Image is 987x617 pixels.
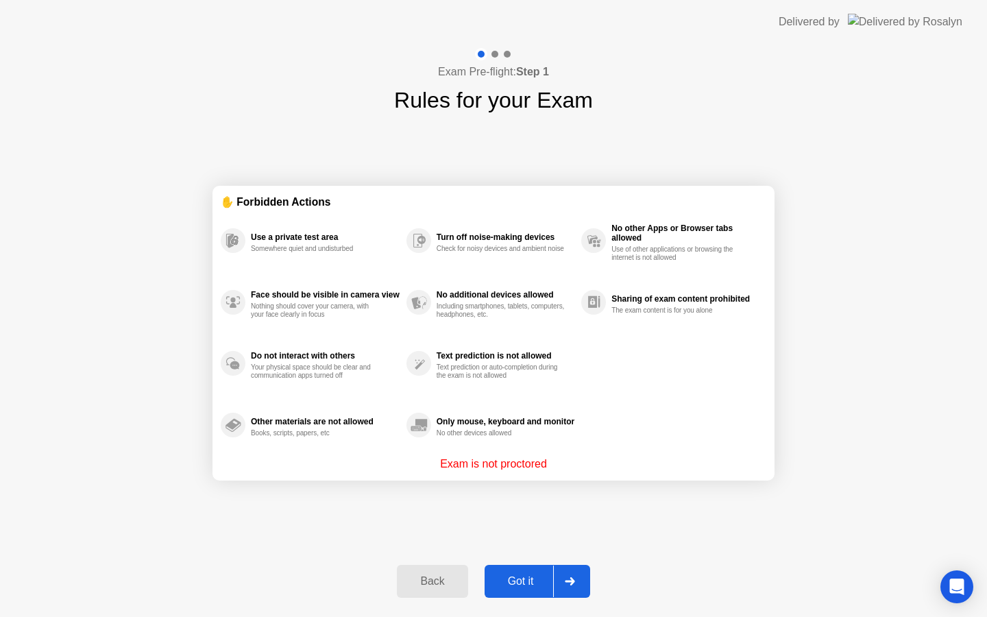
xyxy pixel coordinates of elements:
[251,302,380,319] div: Nothing should cover your camera, with your face clearly in focus
[437,351,574,361] div: Text prediction is not allowed
[779,14,840,30] div: Delivered by
[394,84,593,117] h1: Rules for your Exam
[221,194,766,210] div: ✋ Forbidden Actions
[848,14,962,29] img: Delivered by Rosalyn
[437,429,566,437] div: No other devices allowed
[611,223,759,243] div: No other Apps or Browser tabs allowed
[397,565,467,598] button: Back
[251,245,380,253] div: Somewhere quiet and undisturbed
[440,456,547,472] p: Exam is not proctored
[401,575,463,588] div: Back
[611,294,759,304] div: Sharing of exam content prohibited
[611,306,741,315] div: The exam content is for you alone
[437,290,574,300] div: No additional devices allowed
[489,575,553,588] div: Got it
[251,363,380,380] div: Your physical space should be clear and communication apps turned off
[251,290,400,300] div: Face should be visible in camera view
[251,351,400,361] div: Do not interact with others
[437,245,566,253] div: Check for noisy devices and ambient noise
[516,66,549,77] b: Step 1
[940,570,973,603] div: Open Intercom Messenger
[251,429,380,437] div: Books, scripts, papers, etc
[437,363,566,380] div: Text prediction or auto-completion during the exam is not allowed
[437,232,574,242] div: Turn off noise-making devices
[251,417,400,426] div: Other materials are not allowed
[251,232,400,242] div: Use a private test area
[438,64,549,80] h4: Exam Pre-flight:
[485,565,590,598] button: Got it
[437,417,574,426] div: Only mouse, keyboard and monitor
[611,245,741,262] div: Use of other applications or browsing the internet is not allowed
[437,302,566,319] div: Including smartphones, tablets, computers, headphones, etc.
